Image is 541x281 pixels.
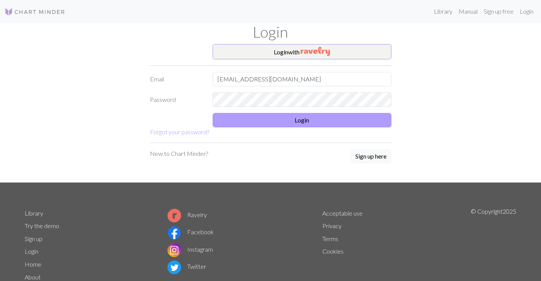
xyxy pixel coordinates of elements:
button: Sign up here [350,149,391,164]
button: Loginwith [213,44,391,59]
a: About [25,273,41,281]
a: Login [25,248,38,255]
a: Home [25,260,41,268]
button: Login [213,113,391,127]
a: Login [517,4,536,19]
label: Password [145,92,208,107]
a: Forgot your password? [150,128,209,135]
a: Privacy [322,222,342,229]
a: Terms [322,235,338,242]
a: Manual [456,4,481,19]
img: Instagram logo [167,243,181,257]
a: Cookies [322,248,344,255]
p: New to Chart Minder? [150,149,208,158]
a: Instagram [167,246,213,253]
a: Sign up here [350,149,391,164]
img: Logo [5,7,65,16]
label: Email [145,72,208,86]
a: Library [25,210,43,217]
img: Ravelry logo [167,209,181,222]
h1: Login [20,23,521,41]
a: Facebook [167,228,214,235]
a: Sign up [25,235,43,242]
a: Ravelry [167,211,207,218]
a: Try the demo [25,222,59,229]
a: Acceptable use [322,210,363,217]
a: Twitter [167,263,206,270]
img: Ravelry [301,47,330,56]
img: Twitter logo [167,260,181,274]
a: Sign up free [481,4,517,19]
a: Library [431,4,456,19]
img: Facebook logo [167,226,181,240]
